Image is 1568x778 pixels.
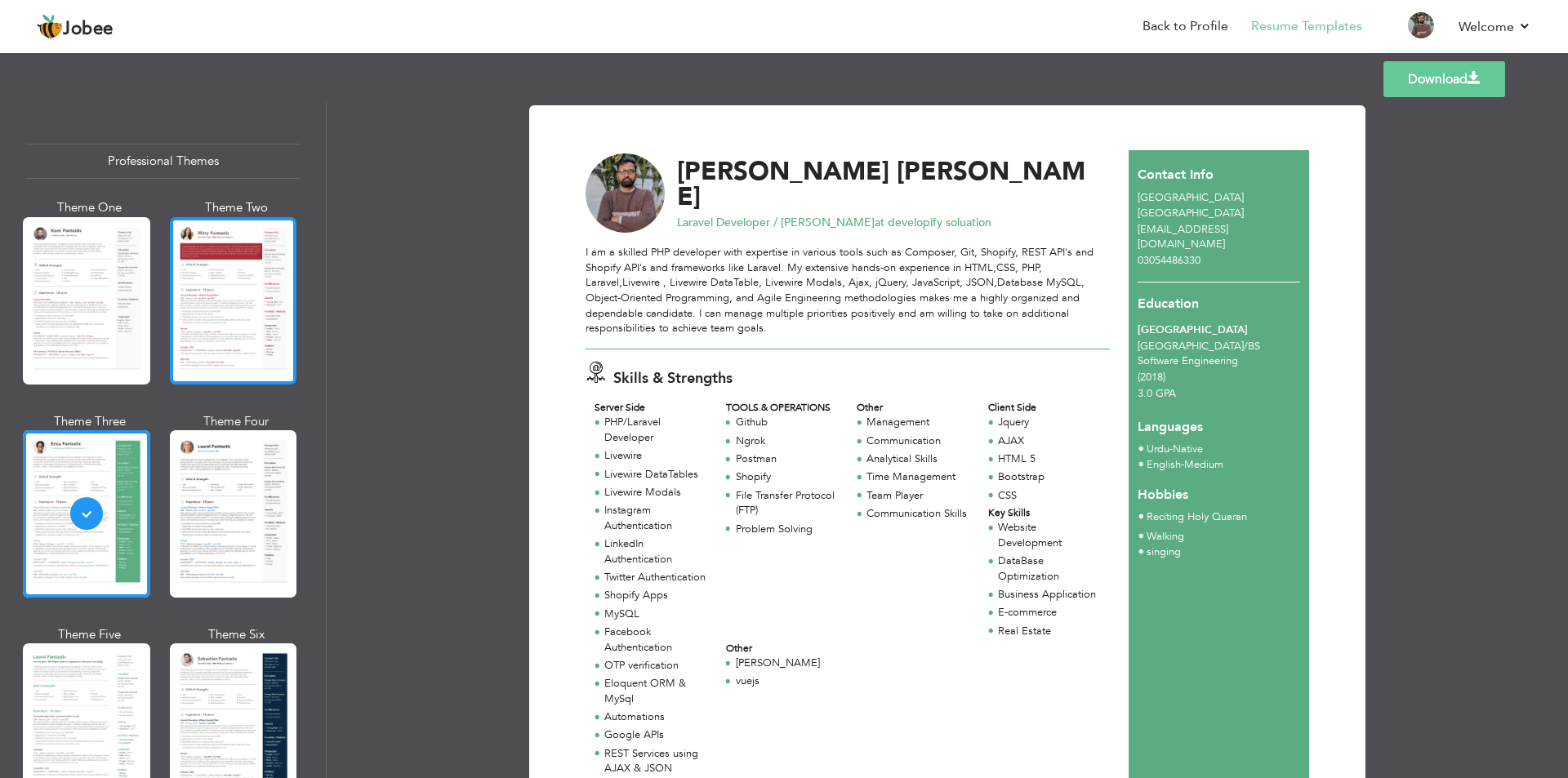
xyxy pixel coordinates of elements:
img: No image [586,153,666,233]
div: LinkedIn Authentication [604,536,707,567]
div: CSS [998,488,1101,504]
div: Jquery [998,415,1101,430]
div: Bootstrap [998,469,1101,485]
div: Communication Skills [866,506,969,522]
div: File Transfer Protocol (FTP) [736,488,839,518]
span: 03054486330 [1138,253,1200,268]
div: [GEOGRAPHIC_DATA] [1138,322,1300,338]
div: Theme Four [173,413,301,430]
div: vuejs [736,674,839,689]
span: [PERSON_NAME] [677,154,889,189]
span: Laravel Developer / [PERSON_NAME] [677,215,875,230]
div: Google APIs [604,727,707,743]
div: Other [857,401,969,415]
span: Skills & Strengths [613,368,733,389]
span: singing [1147,545,1181,559]
div: DataBase Optimization [998,553,1101,584]
div: Ngrok [736,433,839,449]
img: Profile Img [1408,12,1434,38]
div: TOOLS & OPERATIONS [726,401,839,415]
div: Theme Three [26,413,154,430]
div: Business Application [998,587,1101,602]
span: Reciting Holy Quaran [1147,509,1247,524]
a: Download [1383,61,1505,97]
img: jobee.io [37,14,63,40]
span: [PERSON_NAME] [677,154,1085,214]
div: I am a skilled PHP developer with expertise in various tools such as Composer, Git, Shopify, REST... [586,245,1110,336]
div: OTP verification [604,658,707,674]
span: English [1147,457,1181,472]
div: Analytical Skills [866,451,969,467]
div: Facebook Authentication [604,625,707,655]
div: Instagram Authentication [604,503,707,533]
div: Time Management [866,469,969,485]
span: Contact Info [1138,166,1214,184]
div: Livewire [604,448,707,464]
div: Theme Two [173,199,301,216]
div: Automations [604,709,707,725]
span: [GEOGRAPHIC_DATA] [1138,206,1244,220]
div: Client Side [988,401,1101,415]
div: HTML 5 [998,451,1101,467]
span: [GEOGRAPHIC_DATA] BS Software Engineering [1138,339,1260,369]
span: Jobee [63,20,114,38]
span: 3.0 GPA [1138,386,1176,401]
div: Communication [866,433,969,449]
div: Github [736,415,839,430]
div: E-commerce [998,605,1101,620]
span: (2018) [1138,370,1165,385]
div: Eloquent ORM & MySql [604,676,707,706]
a: Welcome [1459,17,1531,37]
div: Shopify Apps [604,588,707,603]
div: Livewire DataTables [604,467,707,482]
span: at developify soluation [875,215,991,230]
span: Education [1138,295,1199,313]
div: Server Side [595,401,707,415]
span: - [1181,457,1184,472]
div: Professional Themes [26,144,300,179]
div: Real Estate [998,624,1101,639]
a: Jobee [37,14,114,40]
div: Postman [736,451,839,467]
span: Languages [1138,406,1203,437]
div: Shopify [736,469,839,485]
span: Urdu [1147,442,1169,456]
div: Management [866,415,969,430]
span: - [1169,442,1173,456]
div: Key Skills [988,506,1101,520]
div: Theme Five [26,626,154,643]
div: Other [726,642,839,656]
li: Medium [1147,457,1223,473]
div: Theme Six [173,626,301,643]
div: PHP/Laravel Developer [604,415,707,445]
span: Walking [1147,529,1184,544]
span: [GEOGRAPHIC_DATA] [1138,190,1244,205]
div: Twitter Authentication [604,570,707,585]
div: AJAX [998,433,1101,449]
span: [EMAIL_ADDRESS][DOMAIN_NAME] [1138,222,1228,252]
div: Problem Solving [736,522,839,537]
a: Resume Templates [1251,17,1362,36]
div: Website Development [998,520,1101,550]
div: Team Player [866,488,969,504]
div: Livewire Modals [604,485,707,500]
div: Theme One [26,199,154,216]
div: REST Services using AJAX & JSON [604,746,707,776]
span: Hobbies [1138,486,1188,504]
a: Back to Profile [1143,17,1228,36]
div: MySQL [604,607,707,622]
span: / [1244,339,1248,353]
li: Native [1147,442,1203,458]
div: [PERSON_NAME] [736,656,839,671]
